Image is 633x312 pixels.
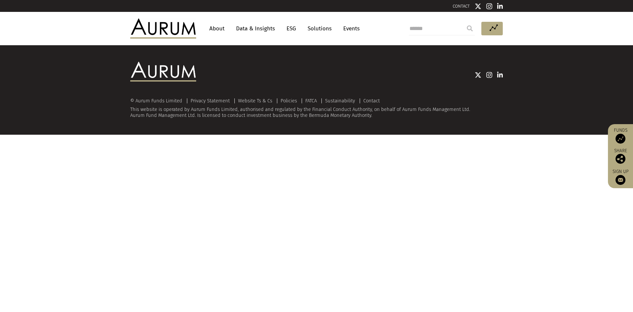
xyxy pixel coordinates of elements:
div: © Aurum Funds Limited [130,98,186,103]
a: Policies [281,98,297,104]
a: ESG [283,22,299,35]
a: Sustainability [325,98,355,104]
img: Linkedin icon [497,72,503,78]
input: Submit [463,22,476,35]
img: Twitter icon [475,3,481,10]
a: Funds [611,127,630,144]
a: Events [340,22,360,35]
a: Privacy Statement [191,98,230,104]
img: Twitter icon [475,72,481,78]
div: This website is operated by Aurum Funds Limited, authorised and regulated by the Financial Conduc... [130,98,503,118]
a: Contact [363,98,380,104]
a: Data & Insights [233,22,278,35]
img: Linkedin icon [497,3,503,10]
a: Website Ts & Cs [238,98,272,104]
a: CONTACT [453,4,470,9]
img: Aurum Logo [130,62,196,82]
a: About [206,22,228,35]
img: Instagram icon [486,72,492,78]
img: Access Funds [616,134,625,144]
a: Solutions [304,22,335,35]
a: FATCA [305,98,317,104]
img: Aurum [130,18,196,38]
img: Instagram icon [486,3,492,10]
